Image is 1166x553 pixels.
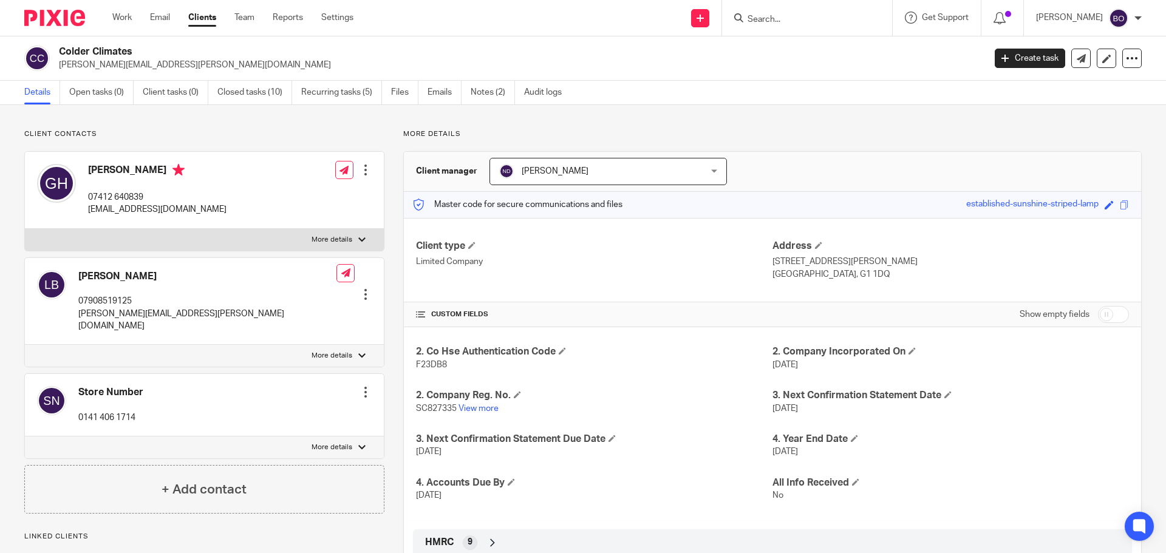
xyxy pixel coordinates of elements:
p: [EMAIL_ADDRESS][DOMAIN_NAME] [88,203,227,215]
h4: 2. Company Reg. No. [416,389,772,402]
a: Work [112,12,132,24]
span: [DATE] [772,404,798,413]
span: 9 [468,536,472,548]
h4: Store Number [78,386,143,399]
span: Get Support [922,13,969,22]
p: [PERSON_NAME][EMAIL_ADDRESS][PERSON_NAME][DOMAIN_NAME] [78,308,336,333]
p: More details [312,443,352,452]
p: Master code for secure communications and files [413,198,622,211]
p: [GEOGRAPHIC_DATA], G1 1DQ [772,268,1129,280]
a: Audit logs [524,81,571,104]
p: [PERSON_NAME] [1036,12,1103,24]
p: [STREET_ADDRESS][PERSON_NAME] [772,256,1129,268]
h4: 4. Accounts Due By [416,477,772,489]
span: [DATE] [416,447,442,456]
h4: 2. Co Hse Authentication Code [416,345,772,358]
h3: Client manager [416,165,477,177]
a: View more [459,404,499,413]
a: Closed tasks (10) [217,81,292,104]
label: Show empty fields [1020,308,1089,321]
span: HMRC [425,536,454,549]
a: Create task [995,49,1065,68]
a: Clients [188,12,216,24]
h4: [PERSON_NAME] [88,164,227,179]
h4: Client type [416,240,772,253]
h4: CUSTOM FIELDS [416,310,772,319]
p: 07908519125 [78,295,336,307]
p: Client contacts [24,129,384,139]
h4: + Add contact [162,480,247,499]
a: Notes (2) [471,81,515,104]
p: [PERSON_NAME][EMAIL_ADDRESS][PERSON_NAME][DOMAIN_NAME] [59,59,977,71]
h2: Colder Climates [59,46,793,58]
img: svg%3E [37,386,66,415]
span: [DATE] [416,491,442,500]
img: svg%3E [37,270,66,299]
input: Search [746,15,856,25]
a: Email [150,12,170,24]
p: ‭07412 640839‬ [88,191,227,203]
span: F23DB8 [416,361,447,369]
a: Open tasks (0) [69,81,134,104]
p: Limited Company [416,256,772,268]
a: Reports [273,12,303,24]
h4: [PERSON_NAME] [78,270,336,283]
p: More details [312,351,352,361]
h4: 3. Next Confirmation Statement Date [772,389,1129,402]
img: svg%3E [499,164,514,178]
span: SC827335 [416,404,457,413]
img: svg%3E [1109,8,1128,28]
img: Pixie [24,10,85,26]
a: Settings [321,12,353,24]
h4: Address [772,240,1129,253]
a: Recurring tasks (5) [301,81,382,104]
span: [DATE] [772,361,798,369]
h4: All Info Received [772,477,1129,489]
span: [DATE] [772,447,798,456]
a: Team [234,12,254,24]
a: Details [24,81,60,104]
i: Primary [172,164,185,176]
p: Linked clients [24,532,384,541]
p: More details [403,129,1142,139]
span: [PERSON_NAME] [522,167,588,175]
img: svg%3E [37,164,76,203]
span: No [772,491,783,500]
h4: 4. Year End Date [772,433,1129,446]
a: Client tasks (0) [143,81,208,104]
a: Files [391,81,418,104]
div: established-sunshine-striped-lamp [966,198,1099,212]
p: More details [312,235,352,245]
p: 0141 406 1714 [78,412,143,424]
h4: 2. Company Incorporated On [772,345,1129,358]
h4: 3. Next Confirmation Statement Due Date [416,433,772,446]
img: svg%3E [24,46,50,71]
a: Emails [428,81,462,104]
